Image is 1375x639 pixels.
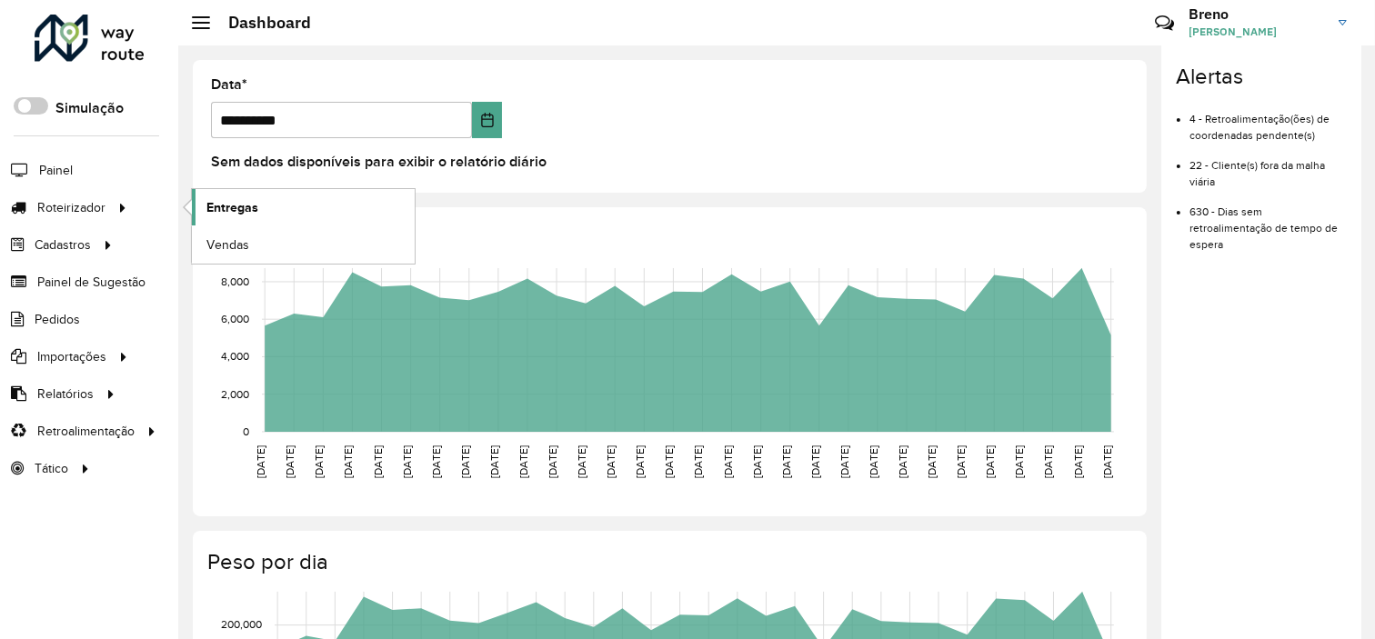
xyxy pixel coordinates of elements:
h3: Breno [1189,5,1325,23]
text: [DATE] [1072,445,1084,478]
span: Retroalimentação [37,422,135,441]
text: [DATE] [459,445,471,478]
text: [DATE] [547,445,558,478]
text: [DATE] [605,445,617,478]
span: Relatórios [37,384,94,404]
text: [DATE] [693,445,705,478]
span: Roteirizador [37,198,105,217]
li: 630 - Dias sem retroalimentação de tempo de espera [1189,190,1347,253]
text: [DATE] [430,445,442,478]
label: Simulação [55,97,124,119]
span: Importações [37,347,106,366]
span: Pedidos [35,310,80,329]
a: Contato Rápido [1145,4,1184,43]
h4: Capacidade por dia [207,225,1129,252]
text: [DATE] [1043,445,1055,478]
span: Vendas [206,235,249,255]
text: [DATE] [284,445,296,478]
span: Painel [39,161,73,180]
text: [DATE] [838,445,850,478]
text: 200,000 [221,618,262,630]
text: [DATE] [868,445,879,478]
text: [DATE] [722,445,734,478]
div: Críticas? Dúvidas? Elogios? Sugestões? Entre em contato conosco! [938,5,1128,55]
h4: Peso por dia [207,549,1129,575]
button: Choose Date [472,102,503,138]
text: [DATE] [342,445,354,478]
label: Data [211,74,247,95]
span: Entregas [206,198,258,217]
text: [DATE] [926,445,938,478]
text: [DATE] [1101,445,1113,478]
text: 8,000 [221,275,249,287]
text: [DATE] [897,445,908,478]
a: Vendas [192,226,415,263]
text: [DATE] [255,445,266,478]
text: [DATE] [634,445,646,478]
text: 0 [243,425,249,437]
span: [PERSON_NAME] [1189,24,1325,40]
text: [DATE] [372,445,384,478]
text: [DATE] [488,445,500,478]
span: Tático [35,459,68,478]
li: 22 - Cliente(s) fora da malha viária [1189,144,1347,190]
text: 6,000 [221,313,249,324]
text: [DATE] [576,445,587,478]
text: [DATE] [984,445,996,478]
text: [DATE] [1014,445,1026,478]
a: Entregas [192,189,415,225]
li: 4 - Retroalimentação(ões) de coordenadas pendente(s) [1189,97,1347,144]
span: Cadastros [35,235,91,255]
h4: Alertas [1176,64,1347,90]
text: [DATE] [663,445,675,478]
text: 4,000 [221,350,249,362]
label: Sem dados disponíveis para exibir o relatório diário [211,151,547,173]
text: [DATE] [517,445,529,478]
span: Painel de Sugestão [37,273,146,292]
text: [DATE] [751,445,763,478]
text: [DATE] [780,445,792,478]
text: [DATE] [313,445,325,478]
text: 2,000 [221,387,249,399]
h2: Dashboard [210,13,311,33]
text: [DATE] [955,445,967,478]
text: [DATE] [809,445,821,478]
text: [DATE] [401,445,413,478]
